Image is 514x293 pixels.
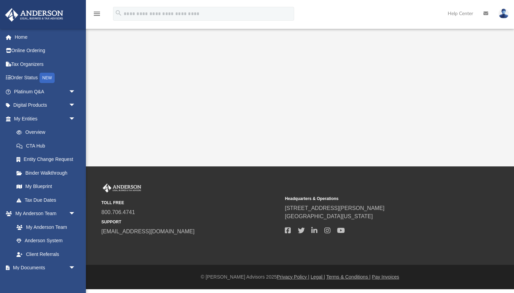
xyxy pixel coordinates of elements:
[10,247,82,261] a: Client Referrals
[10,139,86,153] a: CTA Hub
[101,209,135,215] a: 800.706.4741
[10,126,86,139] a: Overview
[277,274,310,280] a: Privacy Policy |
[5,207,82,221] a: My Anderson Teamarrow_drop_down
[10,166,86,180] a: Binder Walkthrough
[69,207,82,221] span: arrow_drop_down
[285,196,463,202] small: Headquarters & Operations
[285,213,373,219] a: [GEOGRAPHIC_DATA][US_STATE]
[10,193,86,207] a: Tax Due Dates
[93,10,101,18] i: menu
[5,71,86,85] a: Order StatusNEW
[311,274,325,280] a: Legal |
[5,44,86,58] a: Online Ordering
[5,57,86,71] a: Tax Organizers
[69,85,82,99] span: arrow_drop_down
[326,274,371,280] a: Terms & Conditions |
[10,220,79,234] a: My Anderson Team
[101,219,280,225] small: SUPPORT
[3,8,65,22] img: Anderson Advisors Platinum Portal
[101,200,280,206] small: TOLL FREE
[69,112,82,126] span: arrow_drop_down
[499,9,509,19] img: User Pic
[5,112,86,126] a: My Entitiesarrow_drop_down
[285,205,384,211] a: [STREET_ADDRESS][PERSON_NAME]
[86,273,514,281] div: © [PERSON_NAME] Advisors 2025
[69,98,82,113] span: arrow_drop_down
[10,234,82,248] a: Anderson System
[101,184,143,192] img: Anderson Advisors Platinum Portal
[5,98,86,112] a: Digital Productsarrow_drop_down
[5,261,82,275] a: My Documentsarrow_drop_down
[10,180,82,194] a: My Blueprint
[5,85,86,98] a: Platinum Q&Aarrow_drop_down
[115,9,122,17] i: search
[101,228,194,234] a: [EMAIL_ADDRESS][DOMAIN_NAME]
[69,261,82,275] span: arrow_drop_down
[93,13,101,18] a: menu
[10,153,86,166] a: Entity Change Request
[372,274,399,280] a: Pay Invoices
[40,73,55,83] div: NEW
[5,30,86,44] a: Home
